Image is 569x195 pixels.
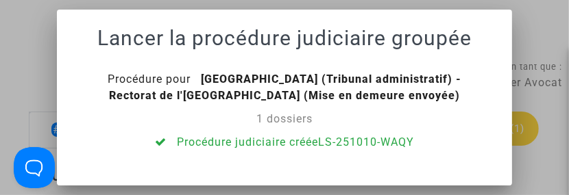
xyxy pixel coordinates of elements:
[14,147,55,188] iframe: Help Scout Beacon - Open
[73,26,496,51] h1: Lancer la procédure judiciaire groupée
[177,135,414,148] span: Procédure judiciaire créée
[109,73,461,102] b: [GEOGRAPHIC_DATA] (Tribunal administratif) - Rectorat de l'[GEOGRAPHIC_DATA] (Mise en demeure env...
[108,73,191,86] span: Procédure pour
[256,112,313,125] span: 1 dossiers
[318,135,414,148] a: LS-251010-WAQY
